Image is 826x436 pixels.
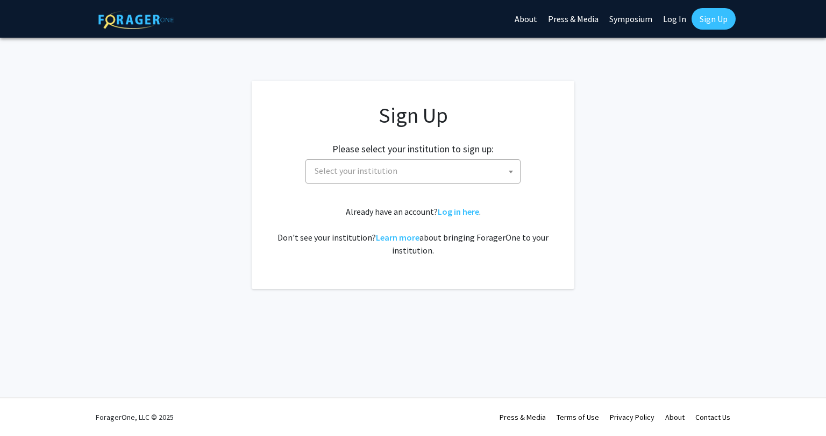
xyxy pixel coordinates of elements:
a: Sign Up [692,8,736,30]
div: ForagerOne, LLC © 2025 [96,398,174,436]
img: ForagerOne Logo [98,10,174,29]
span: Select your institution [305,159,521,184]
span: Select your institution [315,165,397,176]
a: Learn more about bringing ForagerOne to your institution [376,232,419,243]
h1: Sign Up [273,102,553,128]
span: Select your institution [310,160,520,182]
h2: Please select your institution to sign up: [332,143,494,155]
a: Press & Media [500,412,546,422]
a: Privacy Policy [610,412,654,422]
a: Terms of Use [557,412,599,422]
a: Log in here [438,206,479,217]
a: About [665,412,685,422]
a: Contact Us [695,412,730,422]
div: Already have an account? . Don't see your institution? about bringing ForagerOne to your institut... [273,205,553,257]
